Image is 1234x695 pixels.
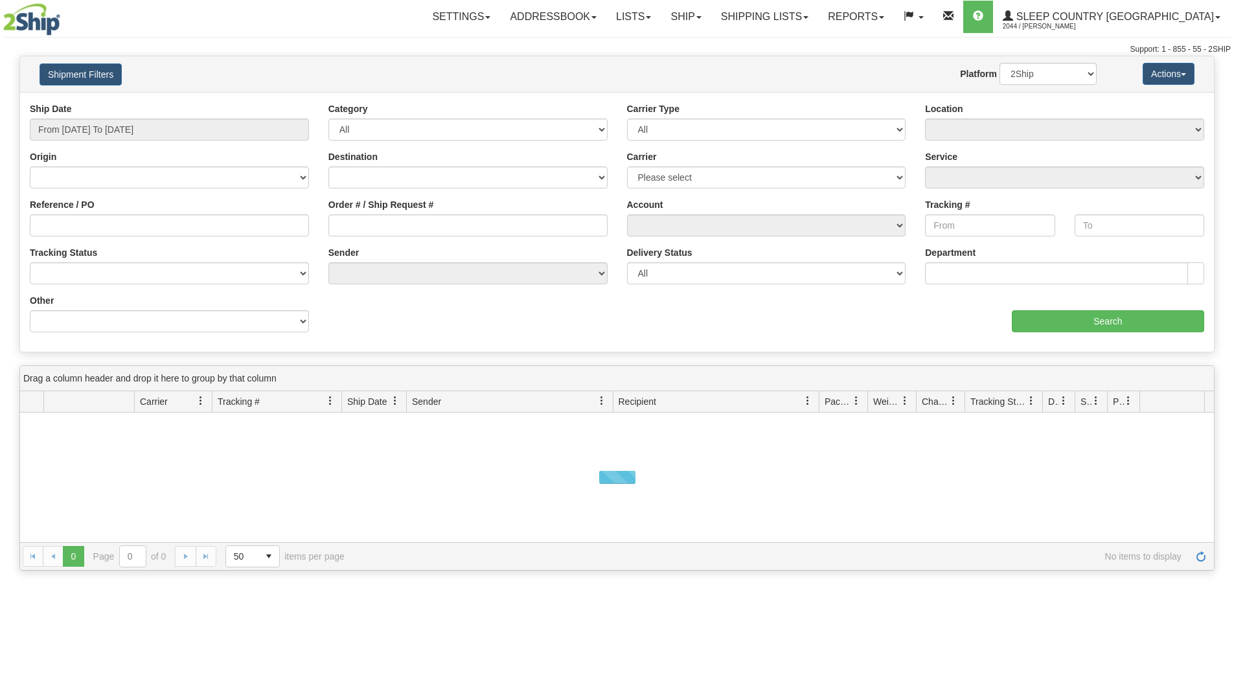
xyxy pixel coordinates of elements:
span: Sender [412,395,441,408]
a: Addressbook [500,1,606,33]
label: Destination [328,150,378,163]
div: Support: 1 - 855 - 55 - 2SHIP [3,44,1231,55]
span: Delivery Status [1048,395,1059,408]
span: Page 0 [63,546,84,567]
label: Carrier [627,150,657,163]
iframe: chat widget [1204,281,1233,413]
a: Sleep Country [GEOGRAPHIC_DATA] 2044 / [PERSON_NAME] [993,1,1230,33]
a: Tracking Status filter column settings [1020,390,1042,412]
a: Packages filter column settings [845,390,867,412]
a: Settings [422,1,500,33]
label: Tracking # [925,198,970,211]
span: Page of 0 [93,545,166,567]
button: Shipment Filters [40,63,122,85]
a: Pickup Status filter column settings [1117,390,1139,412]
a: Shipment Issues filter column settings [1085,390,1107,412]
span: Tracking # [218,395,260,408]
a: Lists [606,1,661,33]
label: Category [328,102,368,115]
span: Weight [873,395,900,408]
a: Refresh [1191,546,1211,567]
a: Ship Date filter column settings [384,390,406,412]
label: Location [925,102,963,115]
span: Carrier [140,395,168,408]
label: Origin [30,150,56,163]
label: Account [627,198,663,211]
input: Search [1012,310,1204,332]
span: No items to display [363,551,1182,562]
a: Weight filter column settings [894,390,916,412]
label: Order # / Ship Request # [328,198,434,211]
span: Pickup Status [1113,395,1124,408]
a: Tracking # filter column settings [319,390,341,412]
a: Sender filter column settings [591,390,613,412]
label: Platform [960,67,997,80]
input: From [925,214,1055,236]
span: Packages [825,395,852,408]
a: Charge filter column settings [943,390,965,412]
span: Recipient [619,395,656,408]
a: Carrier filter column settings [190,390,212,412]
label: Tracking Status [30,246,97,259]
label: Ship Date [30,102,72,115]
a: Delivery Status filter column settings [1053,390,1075,412]
label: Sender [328,246,359,259]
span: Tracking Status [970,395,1027,408]
a: Recipient filter column settings [797,390,819,412]
img: logo2044.jpg [3,3,60,36]
span: 2044 / [PERSON_NAME] [1003,20,1100,33]
span: items per page [225,545,345,567]
div: grid grouping header [20,366,1214,391]
span: Sleep Country [GEOGRAPHIC_DATA] [1013,11,1214,22]
span: 50 [234,550,251,563]
label: Carrier Type [627,102,680,115]
label: Delivery Status [627,246,692,259]
label: Reference / PO [30,198,95,211]
span: Charge [922,395,949,408]
span: Page sizes drop down [225,545,280,567]
label: Other [30,294,54,307]
a: Reports [818,1,894,33]
span: select [258,546,279,567]
label: Service [925,150,957,163]
span: Shipment Issues [1080,395,1091,408]
a: Shipping lists [711,1,818,33]
a: Ship [661,1,711,33]
span: Ship Date [347,395,387,408]
button: Actions [1143,63,1194,85]
label: Department [925,246,976,259]
input: To [1075,214,1204,236]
